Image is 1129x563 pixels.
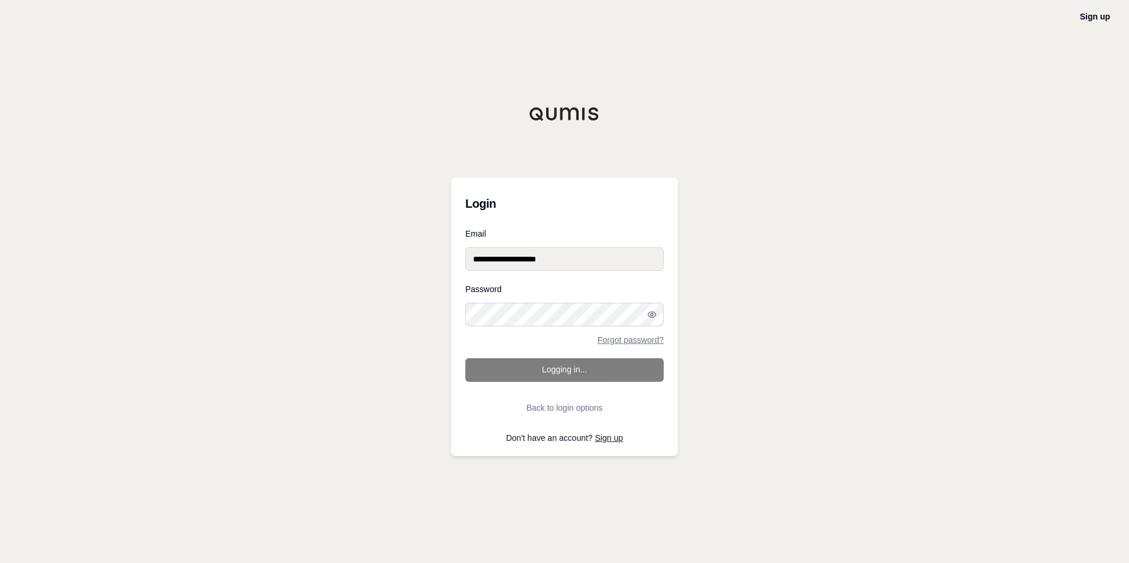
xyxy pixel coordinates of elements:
[465,192,664,215] h3: Login
[465,230,664,238] label: Email
[529,107,600,121] img: Qumis
[465,285,664,293] label: Password
[465,396,664,420] button: Back to login options
[595,433,623,443] a: Sign up
[598,336,664,344] a: Forgot password?
[465,434,664,442] p: Don't have an account?
[1080,12,1110,21] a: Sign up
